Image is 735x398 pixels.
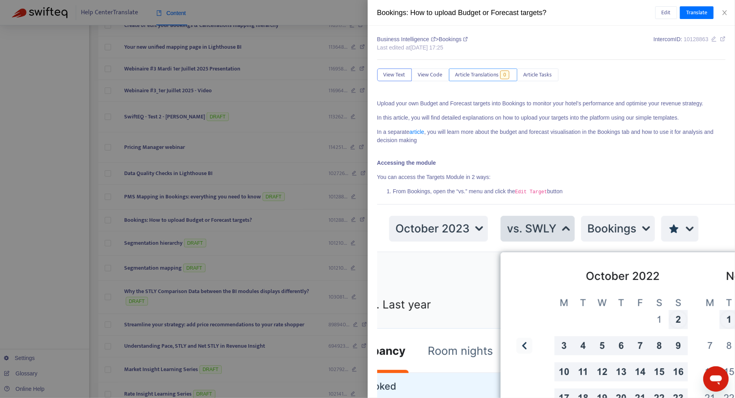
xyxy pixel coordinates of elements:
[439,36,468,42] span: Bookings
[377,44,468,52] div: Last edited at [DATE] 17:25
[377,114,726,122] p: In this article, you will find detailed explanations on how to upload your targets into the platf...
[377,36,439,42] span: Business Intelligence >
[384,70,405,79] span: View Text
[377,8,655,18] div: Bookings: How to upload Budget or Forecast targets?
[393,187,726,196] p: From Bookings, open the “vs.” menu and click the button
[515,189,547,195] code: Edit Target
[686,8,707,17] span: Translate
[449,69,517,81] button: Article Translations0
[409,129,424,135] a: article
[684,36,708,42] span: 10128863
[377,69,412,81] button: View Text
[655,6,677,19] button: Edit
[412,69,449,81] button: View Code
[500,70,509,79] span: 0
[719,9,730,17] button: Close
[654,35,725,52] div: Intercom ID:
[662,8,671,17] span: Edit
[455,70,499,79] span: Article Translations
[524,70,552,79] span: Article Tasks
[377,173,726,181] p: You can access the Targets Module in 2 ways:
[377,128,726,153] p: In a separate , you will learn more about the budget and forecast visualisation in the Bookings t...
[703,366,729,392] iframe: Button to launch messaging window
[517,69,558,81] button: Article Tasks
[722,10,728,16] span: close
[418,70,443,79] span: View Code
[377,99,726,108] p: Upload your own Budget and Forecast targets into Bookings to monitor your hotel’s performance and...
[680,6,714,19] button: Translate
[377,160,436,166] b: Accessing the module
